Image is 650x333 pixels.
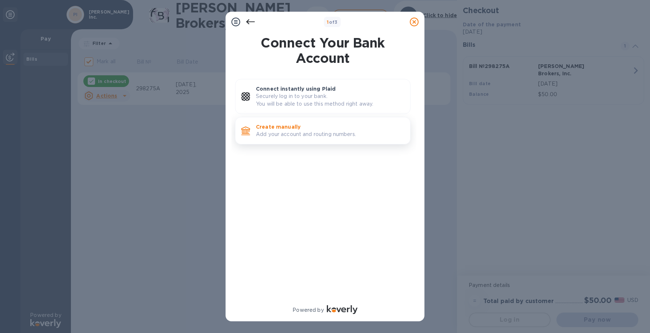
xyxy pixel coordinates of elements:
span: 1 [327,19,329,25]
p: Connect instantly using Plaid [256,85,404,92]
img: Logo [327,305,358,314]
p: Create manually [256,123,404,130]
p: Add your account and routing numbers. [256,130,404,138]
p: Securely log in to your bank. You will be able to use this method right away. [256,92,404,108]
p: Powered by [292,306,324,314]
b: of 3 [327,19,338,25]
h1: Connect Your Bank Account [232,35,413,66]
